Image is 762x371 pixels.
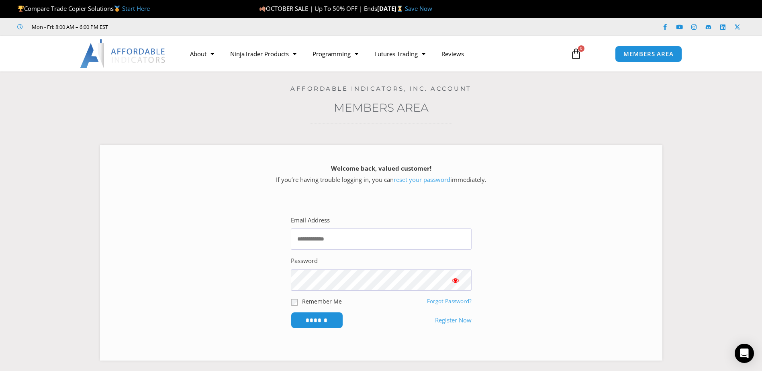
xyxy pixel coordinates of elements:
[427,298,472,305] a: Forgot Password?
[735,344,754,363] div: Open Intercom Messenger
[366,45,433,63] a: Futures Trading
[290,85,472,92] a: Affordable Indicators, Inc. Account
[578,45,584,52] span: 0
[182,45,561,63] nav: Menu
[30,22,108,32] span: Mon - Fri: 8:00 AM – 6:00 PM EST
[558,42,594,65] a: 0
[331,164,431,172] strong: Welcome back, valued customer!
[291,255,318,267] label: Password
[182,45,222,63] a: About
[304,45,366,63] a: Programming
[291,215,330,226] label: Email Address
[302,297,342,306] label: Remember Me
[17,4,150,12] span: Compare Trade Copier Solutions
[259,6,266,12] img: 🍂
[623,51,674,57] span: MEMBERS AREA
[122,4,150,12] a: Start Here
[114,6,120,12] img: 🥇
[615,46,682,62] a: MEMBERS AREA
[394,175,450,183] a: reset your password
[405,4,432,12] a: Save Now
[397,6,403,12] img: ⌛
[433,45,472,63] a: Reviews
[119,23,240,31] iframe: Customer reviews powered by Trustpilot
[18,6,24,12] img: 🏆
[334,101,429,114] a: Members Area
[80,39,166,68] img: LogoAI | Affordable Indicators – NinjaTrader
[114,163,648,185] p: If you’re having trouble logging in, you can immediately.
[377,4,405,12] strong: [DATE]
[222,45,304,63] a: NinjaTrader Products
[435,315,472,326] a: Register Now
[259,4,377,12] span: OCTOBER SALE | Up To 50% OFF | Ends
[439,269,472,291] button: Show password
